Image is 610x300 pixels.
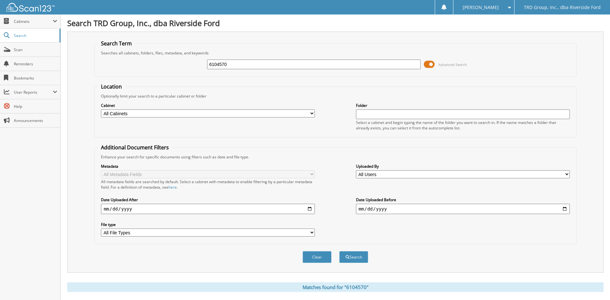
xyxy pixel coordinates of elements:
[101,164,315,169] label: Metadata
[356,197,570,202] label: Date Uploaded Before
[67,282,604,292] div: Matches found for "6104570"
[98,83,125,90] legend: Location
[356,164,570,169] label: Uploaded By
[356,120,570,131] div: Select a cabinet and begin typing the name of the folder you want to search in. If the name match...
[14,47,57,52] span: Scan
[14,104,57,109] span: Help
[14,89,53,95] span: User Reports
[356,204,570,214] input: end
[67,18,604,28] h1: Search TRD Group, Inc., dba Riverside Ford
[98,93,573,99] div: Optionally limit your search to a particular cabinet or folder
[463,5,499,9] span: [PERSON_NAME]
[339,251,368,263] button: Search
[524,5,601,9] span: TRD Group, Inc., dba Riverside Ford
[98,154,573,160] div: Enhance your search for specific documents using filters such as date and file type.
[98,144,172,151] legend: Additional Document Filters
[14,75,57,81] span: Bookmarks
[101,179,315,190] div: All metadata fields are searched by default. Select a cabinet with metadata to enable filtering b...
[101,103,315,108] label: Cabinet
[14,118,57,123] span: Announcements
[438,62,467,67] span: Advanced Search
[14,19,53,24] span: Cabinets
[14,33,56,38] span: Search
[168,184,177,190] a: here
[303,251,332,263] button: Clear
[101,204,315,214] input: start
[98,50,573,56] div: Searches all cabinets, folders, files, metadata, and keywords
[14,61,57,67] span: Reminders
[98,40,135,47] legend: Search Term
[101,222,315,227] label: File type
[101,197,315,202] label: Date Uploaded After
[356,103,570,108] label: Folder
[6,3,55,12] img: scan123-logo-white.svg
